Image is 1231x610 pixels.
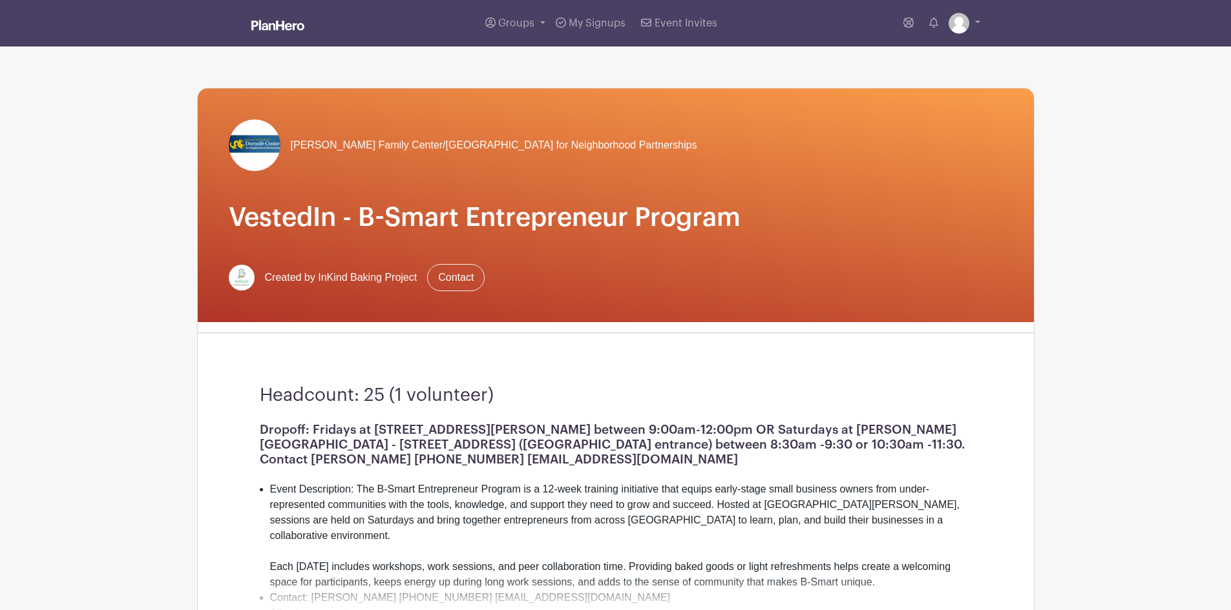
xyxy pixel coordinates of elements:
[229,202,1003,233] h1: VestedIn - B-Smart Entrepreneur Program
[229,265,255,290] img: InKind-Logo.jpg
[569,18,626,28] span: My Signups
[260,422,972,467] h1: Dropoff: Fridays at [STREET_ADDRESS][PERSON_NAME] between 9:00am-12:00pm OR Saturdays at [PERSON_...
[265,270,417,285] span: Created by InKind Baking Project
[949,13,969,34] img: default-ce2991bfa6775e67f084385cd625a349d9dcbb7a52a09fb2fda1e96e2d18dcdb.png
[229,119,280,171] img: Beachell%20family%20center.png
[270,482,972,590] li: Event Description: The B-Smart Entrepreneur Program is a 12-week training initiative that equips ...
[251,20,304,30] img: logo_white-6c42ec7e38ccf1d336a20a19083b03d10ae64f83f12c07503d8b9e83406b4c7d.svg
[270,590,972,605] li: Contact: [PERSON_NAME] [PHONE_NUMBER] [EMAIL_ADDRESS][DOMAIN_NAME]
[291,137,697,153] span: [PERSON_NAME] Family Center/[GEOGRAPHIC_DATA] for Neighborhood Partnerships
[260,385,972,407] h3: Headcount: 25 (1 volunteer)
[498,18,534,28] span: Groups
[655,18,717,28] span: Event Invites
[427,264,485,291] a: Contact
